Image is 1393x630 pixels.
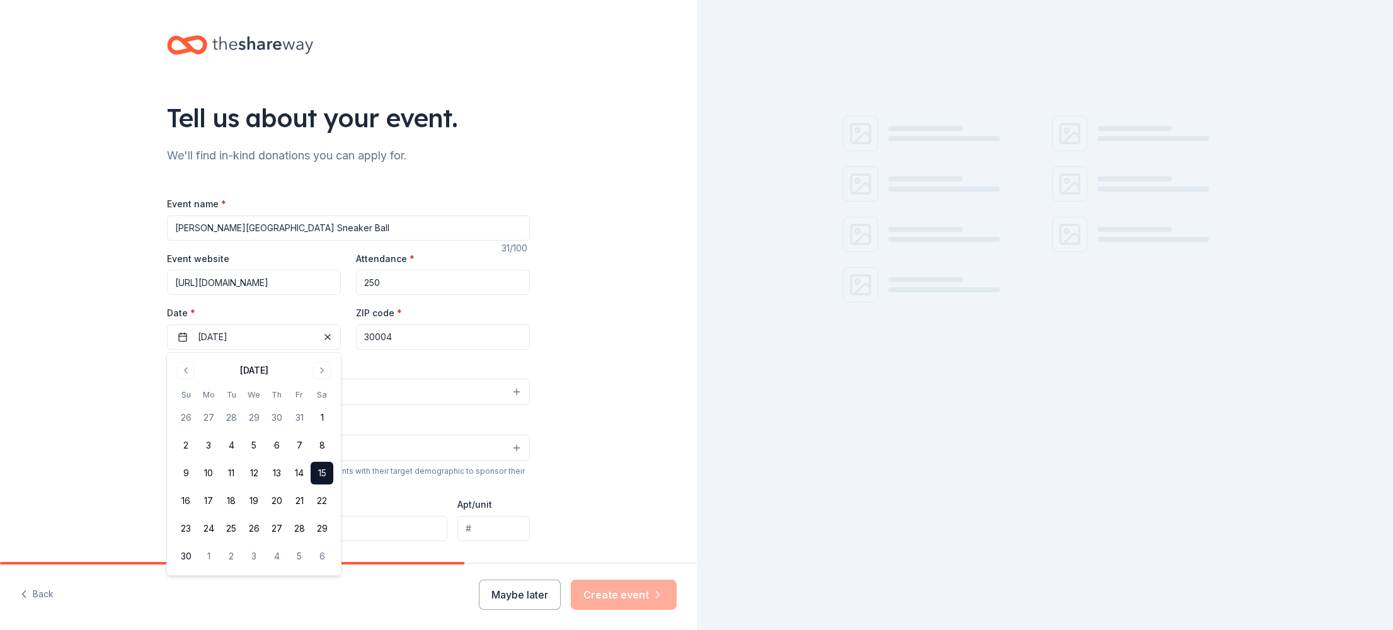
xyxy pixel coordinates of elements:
button: 21 [288,490,311,512]
button: Select [167,435,530,461]
th: Thursday [265,388,288,401]
button: 9 [175,462,197,484]
label: Apt/unit [457,498,492,511]
button: 29 [311,517,333,540]
button: 27 [197,406,220,429]
label: ZIP code [356,307,402,319]
input: 12345 (U.S. only) [356,324,530,350]
th: Saturday [311,388,333,401]
button: 3 [243,545,265,568]
button: 16 [175,490,197,512]
button: 17 [197,490,220,512]
button: 12 [243,462,265,484]
button: 1 [197,545,220,568]
button: [DATE] [167,324,341,350]
div: [DATE] [240,363,268,378]
button: 10 [197,462,220,484]
button: 3 [197,434,220,457]
button: Maybe later [479,580,561,610]
button: 28 [220,406,243,429]
th: Monday [197,388,220,401]
button: 20 [265,490,288,512]
th: Tuesday [220,388,243,401]
input: Spring Fundraiser [167,215,530,241]
div: Tell us about your event. [167,100,530,135]
button: 30 [265,406,288,429]
button: 4 [220,434,243,457]
button: 5 [243,434,265,457]
button: 30 [175,545,197,568]
button: 6 [265,434,288,457]
button: Select [167,379,530,405]
button: 18 [220,490,243,512]
label: Date [167,307,341,319]
button: 13 [265,462,288,484]
th: Sunday [175,388,197,401]
div: 31 /100 [502,241,530,256]
button: 26 [175,406,197,429]
button: 31 [288,406,311,429]
div: We use this information to help brands find events with their target demographic to sponsor their... [167,466,530,486]
label: Attendance [356,253,415,265]
label: Event name [167,198,226,210]
button: 28 [288,517,311,540]
button: 26 [243,517,265,540]
button: 2 [220,545,243,568]
button: 27 [265,517,288,540]
button: Go to next month [313,362,331,379]
input: 20 [356,270,530,295]
button: Back [20,581,54,608]
div: We'll find in-kind donations you can apply for. [167,146,530,166]
button: 1 [311,406,333,429]
button: 24 [197,517,220,540]
button: 4 [265,545,288,568]
button: 7 [288,434,311,457]
button: 6 [311,545,333,568]
input: https://www... [167,270,341,295]
th: Friday [288,388,311,401]
th: Wednesday [243,388,265,401]
button: 5 [288,545,311,568]
button: 23 [175,517,197,540]
button: Go to previous month [177,362,195,379]
input: # [457,516,530,541]
button: 8 [311,434,333,457]
button: 2 [175,434,197,457]
button: 14 [288,462,311,484]
label: Event website [167,253,229,265]
button: 19 [243,490,265,512]
button: 15 [311,462,333,484]
button: 22 [311,490,333,512]
button: 11 [220,462,243,484]
button: 25 [220,517,243,540]
button: 29 [243,406,265,429]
